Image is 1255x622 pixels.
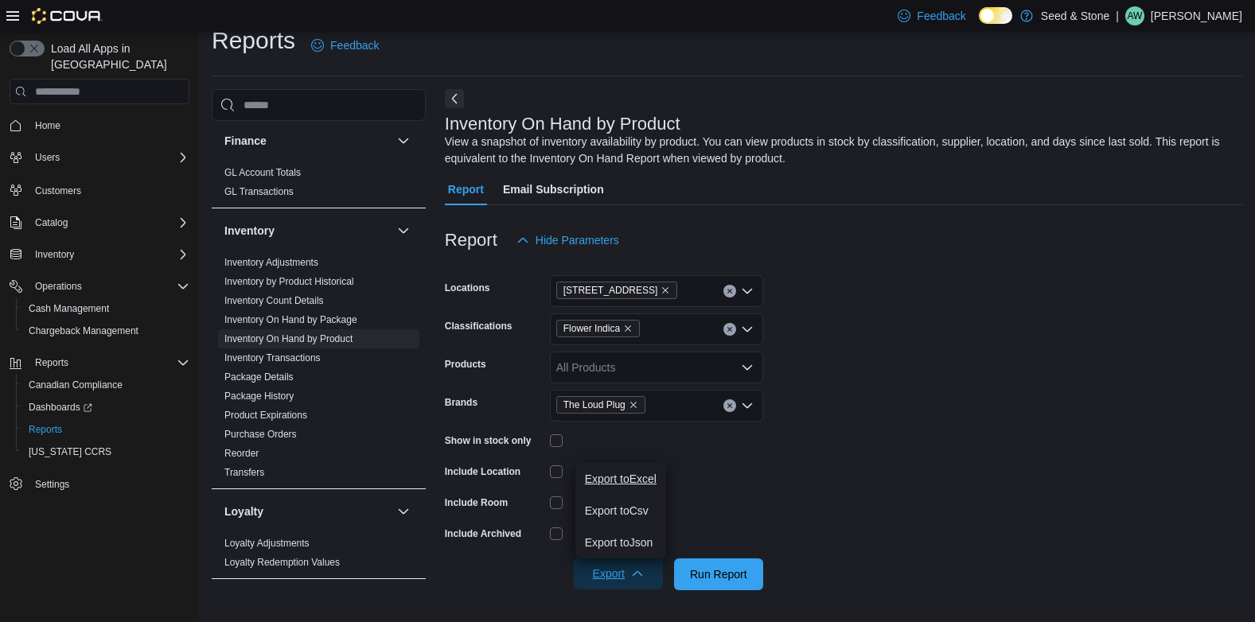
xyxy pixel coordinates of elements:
a: Feedback [305,29,385,61]
button: Open list of options [741,361,754,374]
span: Email Subscription [503,173,604,205]
label: Products [445,358,486,371]
button: Export toCsv [575,495,666,527]
a: Loyalty Adjustments [224,538,310,549]
span: Load All Apps in [GEOGRAPHIC_DATA] [45,41,189,72]
button: Next [445,89,464,108]
span: Cash Management [22,299,189,318]
span: Package Details [224,371,294,383]
span: Export to Csv [585,504,657,517]
button: Export toExcel [575,463,666,495]
h3: Inventory [224,223,275,239]
label: Brands [445,396,477,409]
button: Reports [16,418,196,441]
button: Reports [3,352,196,374]
a: [US_STATE] CCRS [22,442,118,461]
button: Reports [29,353,75,372]
a: Inventory Transactions [224,352,321,363]
span: Run Report [690,566,747,582]
span: Reports [22,420,189,439]
span: Catalog [35,216,68,229]
span: The Loud Plug [556,396,645,414]
span: Feedback [330,37,379,53]
span: Catalog [29,213,189,232]
span: Inventory [29,245,189,264]
a: Home [29,116,67,135]
a: Inventory On Hand by Product [224,333,353,344]
button: Inventory [3,243,196,266]
a: Purchase Orders [224,429,297,440]
button: Users [3,146,196,169]
span: The Loud Plug [563,397,626,413]
span: Reports [35,356,68,369]
a: Chargeback Management [22,321,145,340]
span: [STREET_ADDRESS] [563,282,658,298]
h1: Reports [212,25,295,56]
span: [US_STATE] CCRS [29,445,111,458]
button: Finance [394,131,413,150]
span: Flower Indica [556,320,640,337]
button: Operations [29,277,88,296]
span: Washington CCRS [22,442,189,461]
button: Cash Management [16,297,196,320]
button: Inventory [29,245,80,264]
span: Chargeback Management [22,321,189,340]
button: Chargeback Management [16,320,196,342]
button: Settings [3,472,196,496]
button: Open list of options [741,399,754,412]
a: Loyalty Redemption Values [224,557,340,568]
p: [PERSON_NAME] [1151,6,1242,25]
span: Inventory by Product Historical [224,275,354,288]
h3: Finance [224,133,267,149]
label: Include Location [445,465,520,478]
span: Canadian Compliance [29,379,123,391]
span: Customers [35,185,81,197]
span: AW [1127,6,1142,25]
a: GL Account Totals [224,167,301,178]
a: Inventory On Hand by Package [224,314,357,325]
span: Reports [29,353,189,372]
label: Include Archived [445,527,521,540]
span: 512 Young Drive (Coquitlam) [556,282,678,299]
span: Report [448,173,484,205]
button: Catalog [29,213,74,232]
span: Product Expirations [224,409,307,422]
button: Operations [3,275,196,297]
a: GL Transactions [224,186,294,197]
button: Loyalty [394,502,413,521]
span: Inventory Transactions [224,352,321,364]
a: Cash Management [22,299,115,318]
span: Package History [224,390,294,402]
nav: Complex example [10,107,189,537]
span: Transfers [224,466,264,479]
button: Home [3,114,196,137]
button: Hide Parameters [510,224,626,256]
a: Inventory by Product Historical [224,276,354,287]
button: Inventory [224,223,391,239]
button: Inventory [394,221,413,240]
button: Loyalty [224,503,391,519]
span: GL Account Totals [224,166,301,179]
span: Export to Json [585,536,657,549]
a: Package History [224,391,294,402]
a: Inventory Count Details [224,295,324,306]
button: Clear input [723,399,736,412]
a: Settings [29,475,76,494]
button: Remove Flower Indica from selection in this group [623,324,633,333]
span: Cash Management [29,302,109,315]
span: Dark Mode [979,24,980,25]
span: Reports [29,423,62,436]
span: Users [35,151,60,164]
button: Open list of options [741,285,754,297]
label: Locations [445,282,490,294]
h3: Inventory On Hand by Product [445,115,680,134]
span: Loyalty Redemption Values [224,556,340,569]
p: Seed & Stone [1041,6,1109,25]
span: Reorder [224,447,259,460]
a: Dashboards [16,396,196,418]
span: Dashboards [22,398,189,417]
button: Clear input [723,285,736,297]
h3: Report [445,231,497,250]
button: Finance [224,133,391,149]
